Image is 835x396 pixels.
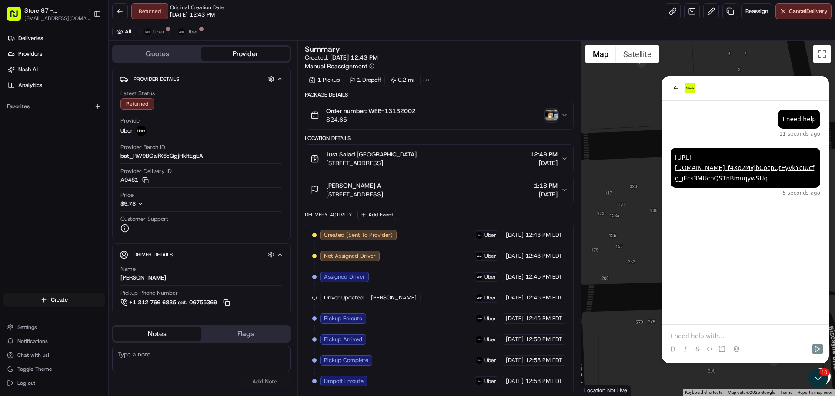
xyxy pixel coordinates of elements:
[3,377,105,389] button: Log out
[129,299,217,306] span: +1 312 766 6835 ext. 06755369
[120,127,133,135] span: Uber
[17,366,52,373] span: Toggle Theme
[17,324,37,331] span: Settings
[326,181,381,190] span: [PERSON_NAME] A
[113,47,201,61] button: Quotes
[305,45,340,53] h3: Summary
[581,385,631,396] div: Location Not Live
[3,293,105,307] button: Create
[506,315,524,323] span: [DATE]
[201,47,290,61] button: Provider
[3,3,90,24] button: Store 87 - [GEOGRAPHIC_DATA] (Just Salad)[EMAIL_ADDRESS][DOMAIN_NAME]
[120,200,197,208] button: $9.78
[583,384,612,396] a: Open this area in Google Maps (opens a new window)
[484,378,496,385] span: Uber
[530,159,558,167] span: [DATE]
[113,327,201,341] button: Notes
[525,336,562,343] span: 12:50 PM EDT
[3,63,108,77] a: Nash AI
[476,315,483,322] img: uber-new-logo.jpeg
[324,336,362,343] span: Pickup Arrived
[484,253,496,260] span: Uber
[120,265,136,273] span: Name
[525,356,562,364] span: 12:58 PM EDT
[120,152,203,160] span: bat_RW9BGalfX6eQgjHkltEgEA
[17,379,35,386] span: Log out
[24,6,84,15] button: Store 87 - [GEOGRAPHIC_DATA] (Just Salad)
[506,356,524,364] span: [DATE]
[18,66,38,73] span: Nash AI
[728,390,775,395] span: Map data ©2025 Google
[51,296,68,304] span: Create
[134,76,179,83] span: Provider Details
[525,252,562,260] span: 12:43 PM EDT
[3,335,105,347] button: Notifications
[324,231,393,239] span: Created (Sent To Provider)
[506,294,524,302] span: [DATE]
[120,191,134,199] span: Price
[506,273,524,281] span: [DATE]
[112,27,135,37] button: All
[18,34,43,42] span: Deliveries
[3,47,108,61] a: Providers
[484,357,496,364] span: Uber
[571,208,581,218] div: 10
[506,377,524,385] span: [DATE]
[3,321,105,333] button: Settings
[616,45,659,63] button: Show satellite imagery
[525,231,562,239] span: 12:43 PM EDT
[780,390,792,395] a: Terms
[583,384,612,396] img: Google
[174,27,202,37] button: Uber
[120,289,178,297] span: Pickup Phone Number
[18,50,42,58] span: Providers
[525,273,562,281] span: 12:45 PM EDT
[3,349,105,361] button: Chat with us!
[330,53,378,61] span: [DATE] 12:43 PM
[741,3,772,19] button: Reassign
[545,109,558,121] img: photo_proof_of_delivery image
[3,31,108,45] a: Deliveries
[530,150,558,159] span: 12:48 PM
[476,357,483,364] img: uber-new-logo.jpeg
[136,126,147,136] img: uber-new-logo.jpeg
[324,273,365,281] span: Assigned Driver
[120,143,165,151] span: Provider Batch ID
[387,74,418,86] div: 0.2 mi
[187,28,198,35] span: Uber
[305,211,352,218] div: Delivery Activity
[17,352,49,359] span: Chat with us!
[525,315,562,323] span: 12:45 PM EDT
[201,327,290,341] button: Flags
[120,274,166,282] div: [PERSON_NAME]
[326,190,383,199] span: [STREET_ADDRESS]
[585,45,616,63] button: Show street map
[326,159,417,167] span: [STREET_ADDRESS]
[484,294,496,301] span: Uber
[326,115,416,124] span: $24.65
[525,294,562,302] span: 12:45 PM EDT
[476,253,483,260] img: uber-new-logo.jpeg
[357,210,396,220] button: Add Event
[807,367,831,391] iframe: Open customer support
[170,11,215,19] span: [DATE] 12:43 PM
[18,81,42,89] span: Analytics
[120,117,142,125] span: Provider
[3,78,108,92] a: Analytics
[120,215,168,223] span: Customer Support
[484,273,496,280] span: Uber
[476,336,483,343] img: uber-new-logo.jpeg
[745,7,768,15] span: Reassign
[153,28,165,35] span: Uber
[120,90,155,97] span: Latest Status
[305,145,573,173] button: Just Salad [GEOGRAPHIC_DATA][STREET_ADDRESS]12:48 PM[DATE]
[140,27,169,37] button: Uber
